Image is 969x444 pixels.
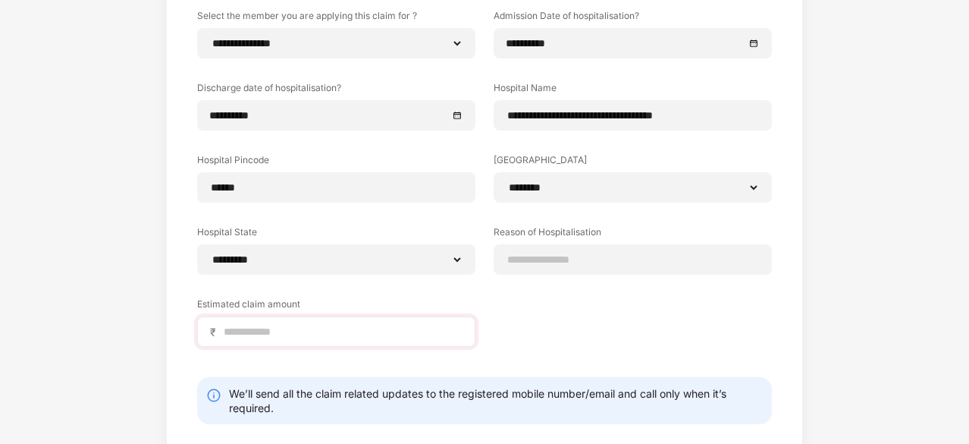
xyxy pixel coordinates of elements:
label: Admission Date of hospitalisation? [494,9,772,28]
label: Hospital State [197,225,475,244]
label: Estimated claim amount [197,298,475,316]
div: We’ll send all the claim related updates to the registered mobile number/email and call only when... [229,386,763,415]
label: Hospital Name [494,81,772,100]
img: svg+xml;base64,PHN2ZyBpZD0iSW5mby0yMHgyMCIgeG1sbnM9Imh0dHA6Ly93d3cudzMub3JnLzIwMDAvc3ZnIiB3aWR0aD... [206,388,221,403]
label: Select the member you are applying this claim for ? [197,9,475,28]
span: ₹ [210,325,222,339]
label: Reason of Hospitalisation [494,225,772,244]
label: Discharge date of hospitalisation? [197,81,475,100]
label: [GEOGRAPHIC_DATA] [494,153,772,172]
label: Hospital Pincode [197,153,475,172]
